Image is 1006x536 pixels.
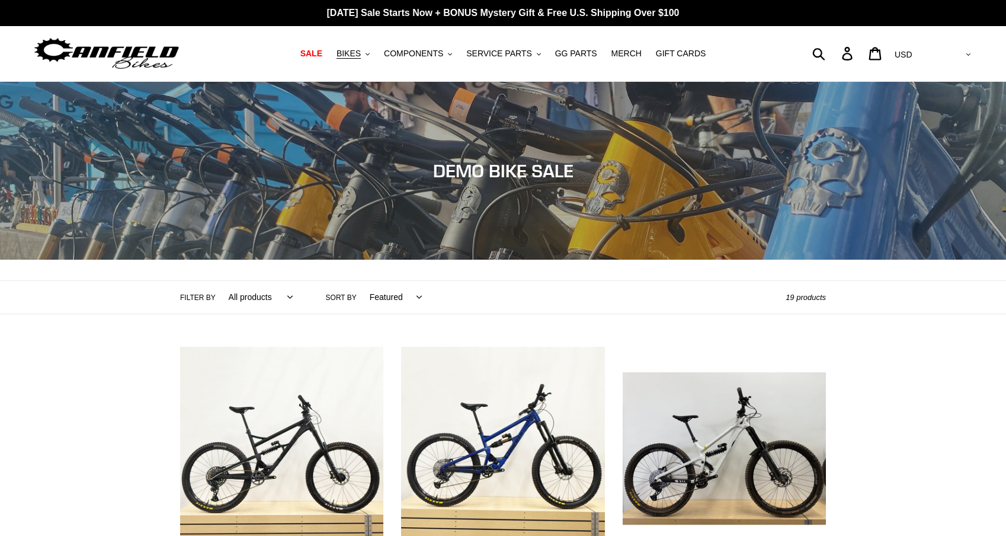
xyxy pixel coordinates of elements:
[466,49,531,59] span: SERVICE PARTS
[384,49,443,59] span: COMPONENTS
[337,49,361,59] span: BIKES
[326,292,357,303] label: Sort by
[786,293,826,302] span: 19 products
[819,40,849,66] input: Search
[605,46,648,62] a: MERCH
[555,49,597,59] span: GG PARTS
[656,49,706,59] span: GIFT CARDS
[460,46,546,62] button: SERVICE PARTS
[331,46,376,62] button: BIKES
[378,46,458,62] button: COMPONENTS
[650,46,712,62] a: GIFT CARDS
[180,292,216,303] label: Filter by
[549,46,603,62] a: GG PARTS
[33,35,181,72] img: Canfield Bikes
[300,49,322,59] span: SALE
[294,46,328,62] a: SALE
[611,49,642,59] span: MERCH
[433,160,574,181] span: DEMO BIKE SALE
